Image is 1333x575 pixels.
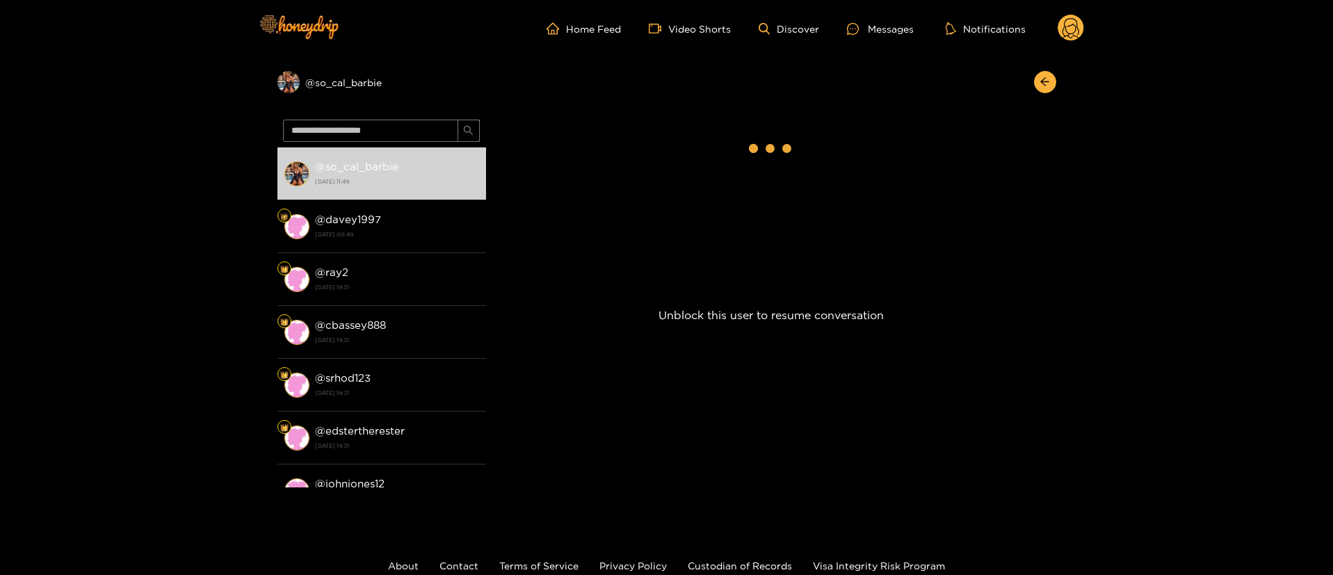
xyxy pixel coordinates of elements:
a: Privacy Policy [599,560,667,571]
span: video-camera [649,22,668,35]
div: Messages [847,21,914,37]
strong: [DATE] 11:49 [315,175,479,188]
strong: @ davey1997 [315,213,381,225]
div: Unblock this user to resume conversation [486,114,1056,517]
a: Terms of Service [499,560,579,571]
strong: [DATE] 19:31 [315,439,479,452]
div: @so_cal_barbie [277,71,486,93]
button: arrow-left [1034,71,1056,93]
span: home [547,22,566,35]
strong: [DATE] 19:31 [315,387,479,399]
button: Notifications [942,22,1030,35]
img: Fan Level [280,265,289,273]
a: Custodian of Records [688,560,792,571]
strong: @ so_cal_barbie [315,161,398,172]
span: search [463,125,474,137]
img: conversation [284,478,309,503]
strong: @ ray2 [315,266,348,278]
a: About [388,560,419,571]
img: Fan Level [280,212,289,220]
strong: @ johnjones12 [315,478,385,489]
strong: [DATE] 00:49 [315,228,479,241]
img: conversation [284,161,309,186]
strong: [DATE] 19:31 [315,281,479,293]
img: conversation [284,426,309,451]
a: Home Feed [547,22,621,35]
img: conversation [284,267,309,292]
a: Video Shorts [649,22,731,35]
strong: @ cbassey888 [315,319,386,331]
span: arrow-left [1040,76,1050,88]
img: conversation [284,373,309,398]
strong: @ edstertherester [315,425,405,437]
strong: @ srhod123 [315,372,371,384]
a: Discover [759,23,819,35]
a: Contact [439,560,478,571]
button: search [458,120,480,142]
img: conversation [284,214,309,239]
a: Visa Integrity Risk Program [813,560,945,571]
img: Fan Level [280,318,289,326]
img: Fan Level [280,423,289,432]
strong: [DATE] 19:31 [315,334,479,346]
img: Fan Level [280,371,289,379]
img: conversation [284,320,309,345]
